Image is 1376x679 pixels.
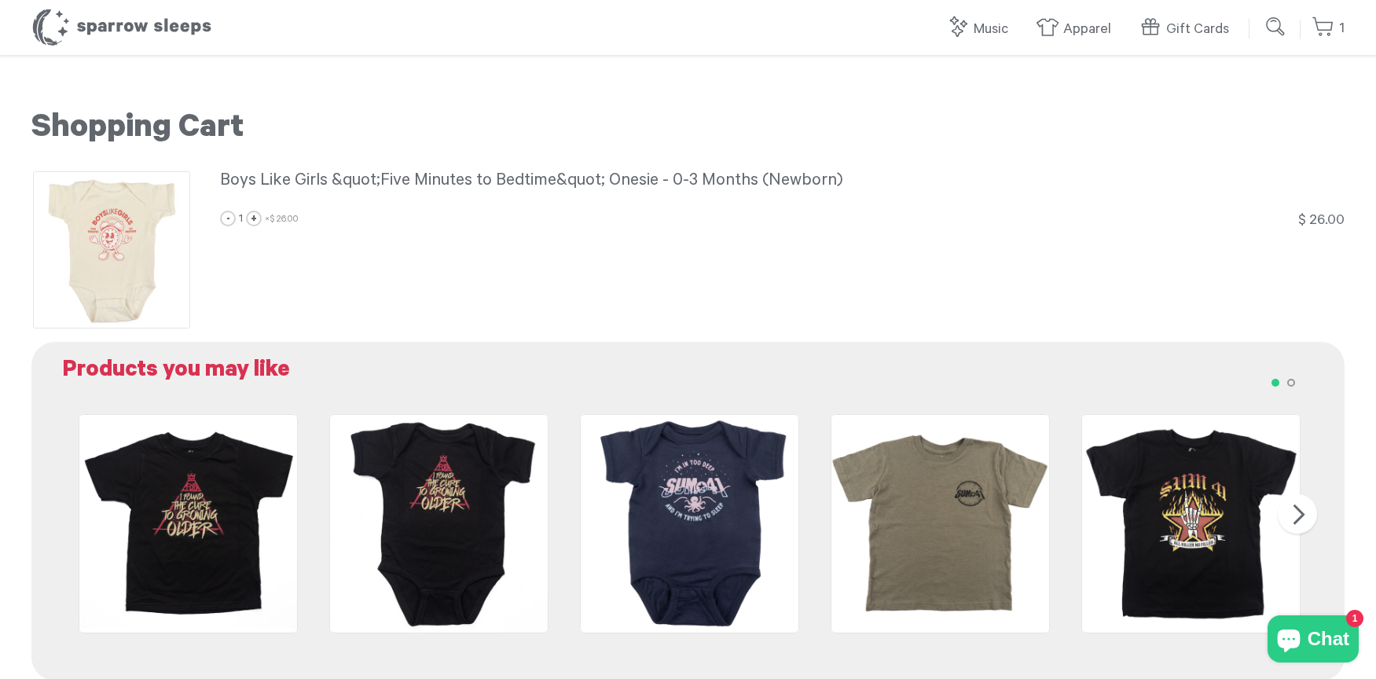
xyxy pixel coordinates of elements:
[1282,373,1297,389] button: 2 of 2
[1298,211,1345,233] div: $ 26.00
[31,111,1345,150] h1: Shopping Cart
[1139,13,1237,46] a: Gift Cards
[239,214,243,226] span: 1
[1263,615,1363,666] inbox-online-store-chat: Shopify online store chat
[580,414,799,633] img: Sum41-InTooDeepOnesie_grande.png
[220,172,843,191] span: Boys Like Girls &quot;Five Minutes to Bedtime&quot; Onesie - 0-3 Months (Newborn)
[1081,414,1301,633] img: Sum41-AllKillerNoFillerToddlerT-shirt_grande.png
[31,8,212,47] h1: Sparrow Sleeps
[1278,494,1317,534] button: Next
[79,414,298,633] img: fob-tee_grande.png
[270,215,299,226] span: $ 26.00
[1312,12,1345,46] a: 1
[831,414,1050,633] img: Sum41-WaitMyTurnToddlerT-shirt_Front_grande.png
[1260,11,1292,42] input: Submit
[329,414,549,633] img: fob-onesie_grande.png
[946,13,1016,46] a: Music
[1036,13,1119,46] a: Apparel
[1266,373,1282,389] button: 1 of 2
[265,215,299,226] span: ×
[246,211,262,226] a: +
[220,211,236,226] a: -
[220,169,1345,196] a: Boys Like Girls &quot;Five Minutes to Bedtime&quot; Onesie - 0-3 Months (Newborn)
[63,358,1329,387] h2: Products you may like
